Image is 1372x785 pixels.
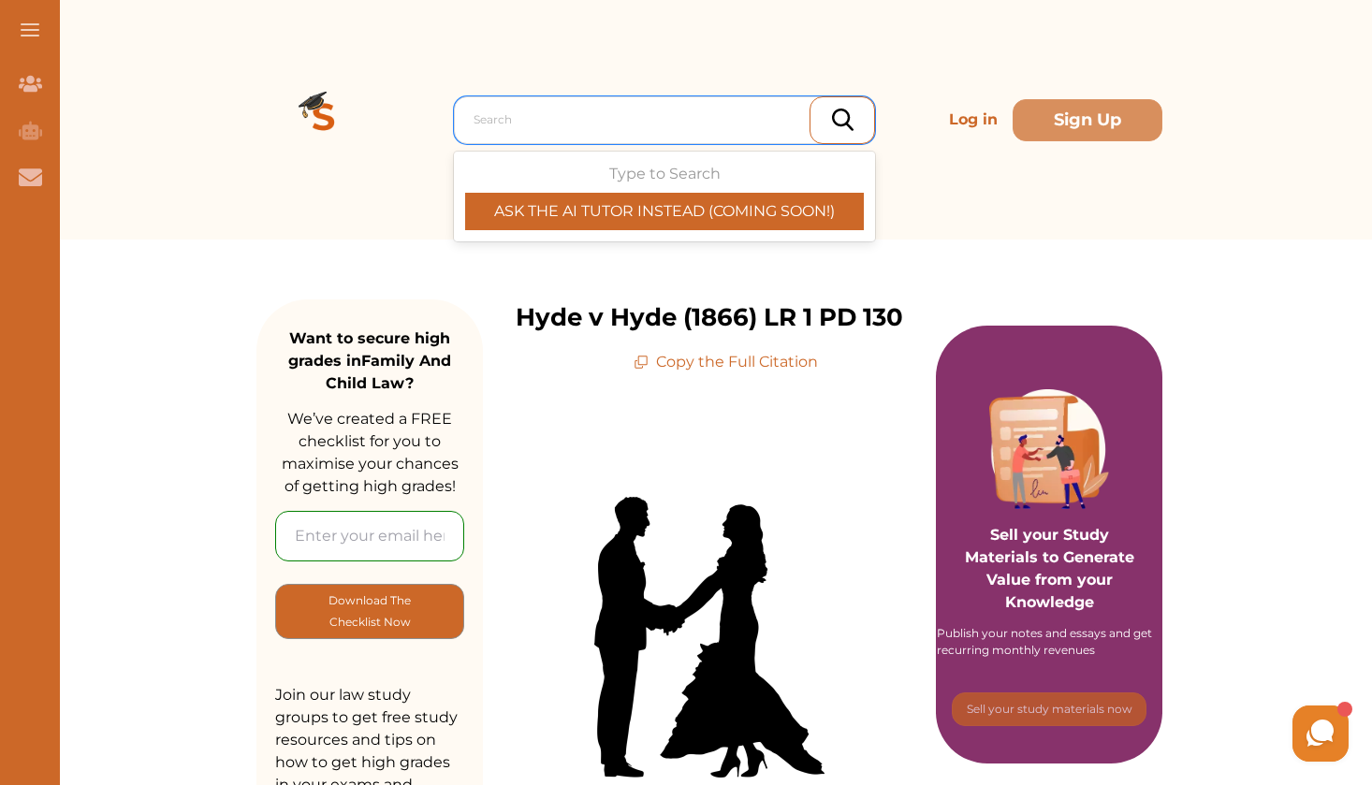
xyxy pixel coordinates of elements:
[923,701,1353,766] iframe: HelpCrunch
[941,101,1005,138] p: Log in
[275,511,464,561] input: Enter your email here
[516,299,903,336] p: Hyde v Hyde (1866) LR 1 PD 130
[955,472,1144,614] p: Sell your Study Materials to Generate Value from your Knowledge
[465,200,864,223] p: ASK THE AI TUTOR INSTEAD (COMING SOON!)
[275,584,464,639] button: [object Object]
[288,329,451,392] strong: Want to secure high grades in Family And Child Law ?
[256,52,391,187] img: Logo
[634,351,818,373] p: Copy the Full Citation
[832,109,854,131] img: search_icon
[594,497,825,778] img: couple-4174475_1280-1-246x300.png
[1013,99,1162,141] button: Sign Up
[465,163,864,230] div: Type to Search
[989,389,1109,509] img: Purple card image
[937,625,1161,659] div: Publish your notes and essays and get recurring monthly revenues
[314,589,426,633] p: Download The Checklist Now
[282,410,459,495] span: We’ve created a FREE checklist for you to maximise your chances of getting high grades!
[952,692,1146,726] button: [object Object]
